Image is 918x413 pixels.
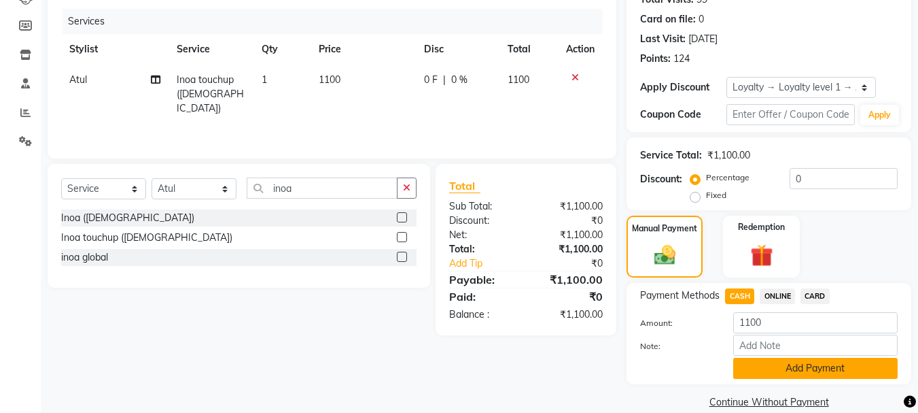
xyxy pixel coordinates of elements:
[439,257,540,271] a: Add Tip
[526,308,613,322] div: ₹1,100.00
[726,104,855,125] input: Enter Offer / Coupon Code
[253,34,311,65] th: Qty
[424,73,438,87] span: 0 F
[640,52,671,66] div: Points:
[738,221,785,233] label: Redemption
[640,32,686,46] div: Last Visit:
[630,340,722,352] label: Note:
[449,179,480,193] span: Total
[169,34,254,65] th: Service
[640,80,726,95] div: Apply Discount
[640,148,702,163] div: Service Total:
[526,288,613,305] div: ₹0
[61,231,232,245] div: Inoa touchup ([DEMOGRAPHIC_DATA])
[526,214,613,228] div: ₹0
[177,73,244,114] span: Inoa touchup ([DEMOGRAPHIC_DATA])
[508,73,529,86] span: 1100
[451,73,467,87] span: 0 %
[541,257,614,271] div: ₹0
[439,308,526,322] div: Balance :
[860,105,899,125] button: Apply
[61,211,194,225] div: Inoa ([DEMOGRAPHIC_DATA])
[439,214,526,228] div: Discount:
[262,73,267,86] span: 1
[725,288,754,304] span: CASH
[526,228,613,242] div: ₹1,100.00
[526,242,613,257] div: ₹1,100.00
[311,34,416,65] th: Price
[439,199,526,214] div: Sub Total:
[640,12,696,27] div: Card on file:
[629,395,908,410] a: Continue Without Payment
[640,288,720,303] span: Payment Methods
[526,199,613,214] div: ₹1,100.00
[706,171,749,184] label: Percentage
[733,358,898,379] button: Add Payment
[63,9,613,34] div: Services
[61,250,108,265] div: inoa global
[526,271,613,288] div: ₹1,100.00
[673,52,690,66] div: 124
[439,288,526,305] div: Paid:
[640,172,682,186] div: Discount:
[760,288,795,304] span: ONLINE
[558,34,603,65] th: Action
[632,222,697,235] label: Manual Payment
[630,317,722,329] label: Amount:
[439,242,526,257] div: Total:
[416,34,499,65] th: Disc
[439,228,526,242] div: Net:
[733,312,898,333] input: Amount
[640,108,726,122] div: Coupon Code
[733,335,898,356] input: Add Note
[319,73,340,86] span: 1100
[706,189,726,201] label: Fixed
[61,34,169,65] th: Stylist
[247,178,398,199] input: Search or Scan
[699,12,704,27] div: 0
[707,148,750,163] div: ₹1,100.00
[743,242,780,269] img: _gift.svg
[648,243,682,267] img: _cash.svg
[69,73,87,86] span: Atul
[443,73,446,87] span: |
[800,288,830,304] span: CARD
[688,32,718,46] div: [DATE]
[439,271,526,288] div: Payable:
[499,34,559,65] th: Total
